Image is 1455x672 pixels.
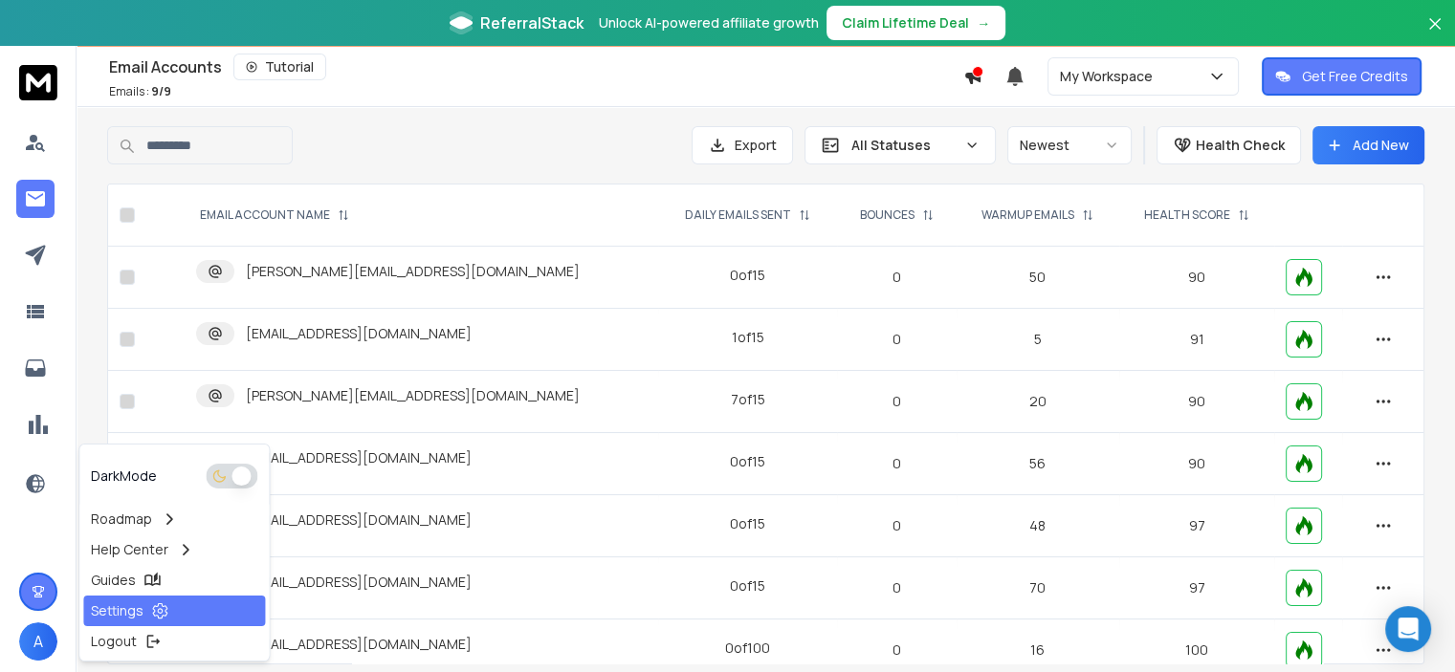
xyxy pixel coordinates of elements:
[91,509,152,529] p: Roadmap
[1157,126,1301,164] button: Health Check
[851,136,957,155] p: All Statuses
[957,371,1119,433] td: 20
[725,639,770,658] div: 0 of 100
[19,622,57,661] button: A
[233,54,326,80] button: Tutorial
[731,390,765,409] div: 7 of 15
[1262,57,1422,96] button: Get Free Credits
[849,640,945,660] p: 0
[692,126,793,164] button: Export
[151,83,171,99] span: 9 / 9
[246,573,472,592] p: [EMAIL_ADDRESS][DOMAIN_NAME]
[83,534,265,565] a: Help Center
[246,448,472,467] p: [EMAIL_ADDRESS][DOMAIN_NAME]
[730,576,765,596] div: 0 of 15
[957,433,1119,495] td: 56
[109,54,963,80] div: Email Accounts
[730,514,765,533] div: 0 of 15
[981,207,1074,223] p: WARMUP EMAILS
[849,454,945,473] p: 0
[246,262,580,281] p: [PERSON_NAME][EMAIL_ADDRESS][DOMAIN_NAME]
[730,452,765,471] div: 0 of 15
[1196,136,1285,155] p: Health Check
[1060,67,1160,86] p: My Workspace
[91,571,136,590] p: Guides
[1385,606,1431,652] div: Open Intercom Messenger
[599,13,819,33] p: Unlock AI-powered affiliate growth
[1312,126,1424,164] button: Add New
[849,578,945,597] p: 0
[849,330,945,349] p: 0
[957,247,1119,309] td: 50
[109,84,171,99] p: Emails :
[91,540,168,559] p: Help Center
[83,596,265,626] a: Settings
[246,635,472,654] p: [EMAIL_ADDRESS][DOMAIN_NAME]
[849,392,945,411] p: 0
[1144,207,1230,223] p: HEALTH SCORE
[200,207,349,223] div: EMAIL ACCOUNT NAME
[91,601,143,620] p: Settings
[957,557,1119,619] td: 70
[977,13,990,33] span: →
[91,632,137,651] p: Logout
[246,324,472,343] p: [EMAIL_ADDRESS][DOMAIN_NAME]
[957,495,1119,557] td: 48
[957,309,1119,371] td: 5
[246,510,472,530] p: [EMAIL_ADDRESS][DOMAIN_NAME]
[849,516,945,535] p: 0
[1119,247,1274,309] td: 90
[1119,433,1274,495] td: 90
[1119,557,1274,619] td: 97
[1119,309,1274,371] td: 91
[1119,495,1274,557] td: 97
[827,6,1005,40] button: Claim Lifetime Deal→
[1007,126,1132,164] button: Newest
[83,504,265,534] a: Roadmap
[732,328,764,347] div: 1 of 15
[91,466,157,486] p: Dark Mode
[1119,371,1274,433] td: 90
[1302,67,1408,86] p: Get Free Credits
[83,565,265,596] a: Guides
[480,11,584,34] span: ReferralStack
[860,207,915,223] p: BOUNCES
[685,207,791,223] p: DAILY EMAILS SENT
[730,266,765,285] div: 0 of 15
[246,386,580,405] p: [PERSON_NAME][EMAIL_ADDRESS][DOMAIN_NAME]
[849,268,945,287] p: 0
[1422,11,1447,57] button: Close banner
